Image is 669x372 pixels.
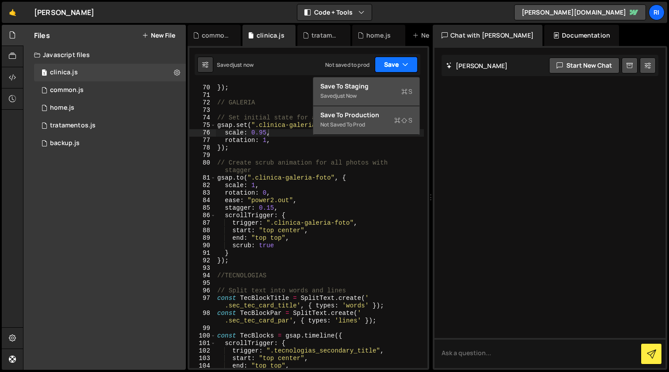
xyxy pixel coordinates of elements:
div: 93 [189,265,216,272]
button: Save to ProductionS Not saved to prod [313,106,419,135]
div: 73 [189,107,216,114]
div: 12452/44846.js [34,64,186,81]
div: 87 [189,219,216,227]
div: tratamentos.js [311,31,340,40]
a: [PERSON_NAME][DOMAIN_NAME] [514,4,646,20]
div: 12452/42849.js [34,134,186,152]
div: 104 [189,362,216,370]
div: 88 [189,227,216,234]
div: 92 [189,257,216,265]
button: Code + Tools [297,4,372,20]
div: home.js [366,31,391,40]
div: 72 [189,99,216,107]
div: 78 [189,144,216,152]
div: Save to Production [320,111,412,119]
div: Not saved to prod [320,119,412,130]
div: 81 [189,174,216,182]
div: home.js [50,104,74,112]
h2: Files [34,31,50,40]
div: Chat with [PERSON_NAME] [433,25,542,46]
div: just now [233,61,254,69]
div: clinica.js [257,31,285,40]
div: 95 [189,280,216,287]
div: New File [412,31,450,40]
div: 70 [189,84,216,92]
div: 101 [189,340,216,347]
a: 🤙 [2,2,23,23]
span: 1 [42,70,47,77]
div: 79 [189,152,216,159]
div: 99 [189,325,216,332]
button: New File [142,32,175,39]
div: 80 [189,159,216,174]
button: Save to StagingS Savedjust now [313,77,419,106]
div: common.js [50,86,84,94]
div: just now [336,92,357,100]
div: 97 [189,295,216,310]
div: 85 [189,204,216,212]
div: [PERSON_NAME] [34,7,94,18]
div: Documentation [544,25,619,46]
div: 84 [189,197,216,204]
div: backup.js [50,139,80,147]
div: 71 [189,92,216,99]
div: 91 [189,249,216,257]
div: Saved [217,61,254,69]
div: 100 [189,332,216,340]
span: S [401,87,412,96]
div: Not saved to prod [325,61,369,69]
div: 74 [189,114,216,122]
button: Start new chat [549,58,619,73]
div: Save to Staging [320,82,412,91]
div: 102 [189,347,216,355]
div: tratamentos.js [50,122,96,130]
div: 90 [189,242,216,249]
div: 12452/30174.js [34,99,186,117]
div: 82 [189,182,216,189]
div: 83 [189,189,216,197]
div: 86 [189,212,216,219]
div: Saved [320,91,412,101]
div: 96 [189,287,216,295]
a: Ri [649,4,665,20]
div: 77 [189,137,216,144]
div: 103 [189,355,216,362]
h2: [PERSON_NAME] [446,61,508,70]
div: 76 [189,129,216,137]
div: 75 [189,122,216,129]
button: Save [375,57,418,73]
div: 12452/42847.js [34,81,186,99]
div: common.js [202,31,230,40]
div: 12452/42786.js [34,117,186,134]
div: clinica.js [50,69,78,77]
span: S [394,116,412,125]
div: 89 [189,234,216,242]
div: 94 [189,272,216,280]
div: Javascript files [23,46,186,64]
div: 98 [189,310,216,325]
